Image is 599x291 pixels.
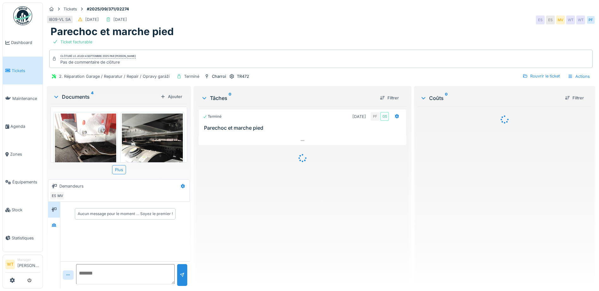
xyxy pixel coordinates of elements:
div: Tâches [201,94,375,102]
div: Terminé [203,114,222,119]
div: ES [50,191,58,200]
a: Stock [3,196,43,224]
a: Agenda [3,112,43,140]
a: Tickets [3,57,43,84]
span: Zones [10,151,40,157]
div: PF [371,112,380,121]
div: WT [566,15,575,24]
div: Aucun message pour le moment … Soyez le premier ! [78,211,173,217]
div: PF [586,15,595,24]
span: Stock [12,207,40,213]
sup: 0 [229,94,231,102]
a: Statistiques [3,224,43,252]
span: Maintenance [12,96,40,102]
span: Tickets [12,68,40,74]
div: ES [546,15,555,24]
img: kjs3lgh0zo9rf2463y262cgz2hua [122,114,183,195]
div: Ticket facturable [60,39,92,45]
div: [DATE] [85,16,99,22]
li: [PERSON_NAME] [17,257,40,271]
div: Coûts [420,94,560,102]
div: Demandeurs [59,183,84,189]
div: [DATE] [352,114,366,120]
span: Équipements [12,179,40,185]
div: ES [536,15,545,24]
h1: Parechoc et marche pied [51,26,174,38]
strong: #2025/09/371/02274 [84,6,132,12]
div: Rouvrir le ticket [520,72,562,80]
div: Terminé [184,73,199,79]
div: TR472 [237,73,249,79]
a: Équipements [3,168,43,196]
div: Tickets [63,6,77,12]
a: Zones [3,140,43,168]
div: Actions [565,72,593,81]
a: Dashboard [3,29,43,57]
span: Agenda [10,123,40,129]
div: MV [56,191,65,200]
div: Clôturé le jeudi 4 septembre 2025 par [PERSON_NAME] [60,54,136,59]
a: Maintenance [3,84,43,112]
span: Statistiques [12,235,40,241]
div: Documents [53,93,158,101]
h3: Parechoc et marche pied [204,125,404,131]
div: Plus [112,165,126,174]
div: GS [380,112,389,121]
sup: 0 [445,94,448,102]
img: Badge_color-CXgf-gQk.svg [13,6,32,25]
sup: 4 [91,93,93,101]
div: Filtrer [377,94,401,102]
div: [DATE] [113,16,127,22]
a: WT Manager[PERSON_NAME] [5,257,40,273]
div: 2. Réparation Garage / Reparatur / Repair / Opravy garáží [59,73,170,79]
div: Pas de commentaire de clôture [60,59,136,65]
li: WT [5,260,15,269]
div: MV [556,15,565,24]
div: Manager [17,257,40,262]
div: WT [576,15,585,24]
img: wsbjsqpngbbq46nmr3bdn08atqct [55,114,116,195]
div: Charroi [212,73,226,79]
div: Filtrer [562,94,586,102]
div: I809-VL SA [49,16,71,22]
div: Ajouter [158,92,185,101]
span: Dashboard [11,40,40,46]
